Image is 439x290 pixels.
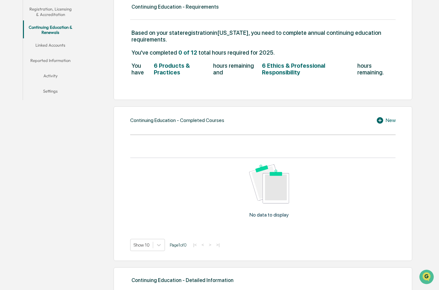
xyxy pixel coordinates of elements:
span: You've completed [131,49,177,56]
img: 1746055101610-c473b297-6a78-478c-a979-82029cc54cd1 [6,49,18,60]
span: Page 1 of 0 [170,242,187,248]
p: No data to display [249,212,289,218]
a: 🖐️Preclearance [4,78,44,89]
button: Registration, Licensing & Accreditation [23,3,78,21]
button: |< [191,242,199,248]
iframe: Open customer support [419,269,436,286]
div: We're available if you need us! [22,55,81,60]
div: 🔎 [6,93,11,98]
button: Start new chat [108,51,116,58]
button: Activity [23,69,78,85]
span: Data Lookup [13,93,40,99]
button: Reported Information [23,54,78,69]
div: Start new chat [22,49,105,55]
span: Pylon [63,108,77,113]
div: 🗄️ [46,81,51,86]
span: Based on your state registration in [US_STATE] , you need to complete annual continuing education... [131,29,396,43]
span: Preclearance [13,80,41,87]
div: Continuing Education - Requirements [131,4,219,10]
button: >| [214,242,221,248]
a: 🗄️Attestations [44,78,82,89]
img: No data [249,164,289,203]
div: Continuing Education - Detailed Information [131,277,234,283]
span: total hours required for 2025. [198,49,275,56]
a: Powered byPylon [45,108,77,113]
div: 🖐️ [6,81,11,86]
span: 6 Ethics & Professional Responsibility [262,62,356,76]
span: hours remaining and [213,62,261,76]
div: Continuing Education - Completed Courses [130,117,224,123]
span: You have [131,62,153,76]
span: Attestations [53,80,79,87]
p: How can we help? [6,13,116,24]
span: 6 Products & Practices [154,62,212,76]
button: Linked Accounts [23,39,78,54]
span: hours remaining. [357,62,396,76]
div: New [376,117,396,124]
span: 0 of 12 [178,49,197,56]
button: Settings [23,85,78,100]
a: 🔎Data Lookup [4,90,43,102]
button: < [200,242,206,248]
button: > [207,242,213,248]
button: Continuing Education & Renewals [23,21,78,39]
